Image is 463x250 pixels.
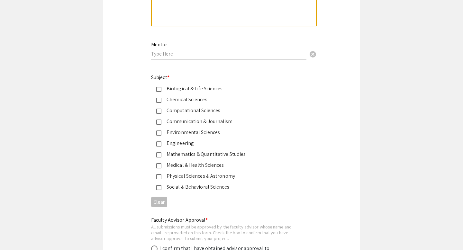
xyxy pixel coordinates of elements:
button: Clear [306,48,319,60]
mat-label: Mentor [151,41,167,48]
div: All submissions must be approved by the faculty advisor whose name and email are provided on this... [151,224,302,241]
div: Social & Behavioral Sciences [161,183,296,191]
iframe: Chat [5,221,27,245]
div: Medical & Health Sciences [161,161,296,169]
div: Chemical Sciences [161,96,296,103]
div: Physical Sciences & Astronomy [161,172,296,180]
mat-label: Subject [151,74,169,81]
input: Type Here [151,50,306,57]
div: Mathematics & Quantitative Studies [161,150,296,158]
mat-label: Faculty Advisor Approval [151,217,208,223]
div: Communication & Journalism [161,118,296,125]
div: Engineering [161,139,296,147]
div: Environmental Sciences [161,129,296,136]
span: cancel [309,50,317,58]
div: Biological & Life Sciences [161,85,296,93]
div: Computational Sciences [161,107,296,114]
button: Clear [151,197,167,207]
